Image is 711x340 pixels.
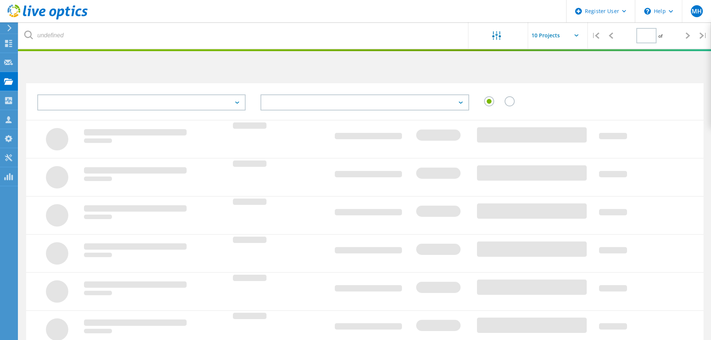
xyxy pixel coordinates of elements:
span: of [658,33,662,39]
svg: \n [644,8,651,15]
span: MH [692,8,702,14]
div: | [588,22,603,49]
a: Live Optics Dashboard [7,16,88,21]
input: undefined [19,22,469,49]
div: | [696,22,711,49]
